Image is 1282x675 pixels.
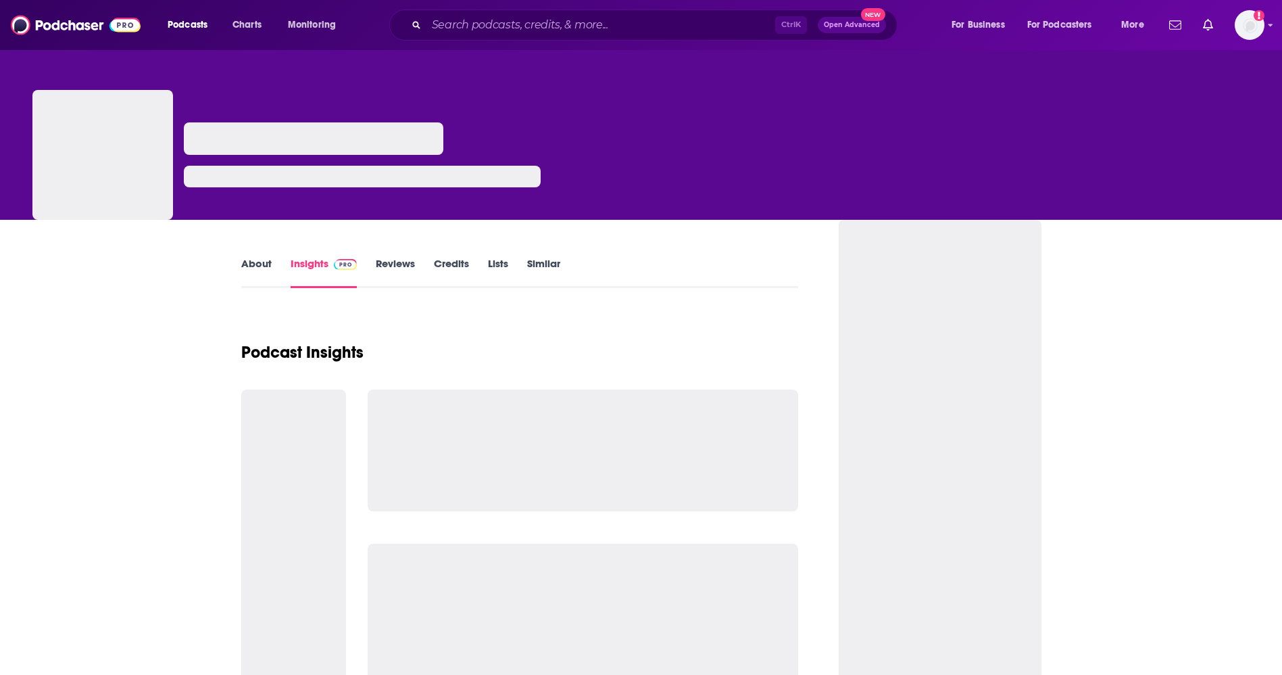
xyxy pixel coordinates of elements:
img: Podchaser - Follow, Share and Rate Podcasts [11,12,141,38]
span: For Podcasters [1027,16,1092,34]
button: Open AdvancedNew [818,17,886,33]
span: New [861,8,885,21]
span: More [1121,16,1144,34]
span: Charts [232,16,262,34]
span: Logged in as evankrask [1235,10,1264,40]
a: InsightsPodchaser Pro [291,257,358,288]
span: Monitoring [288,16,336,34]
button: open menu [1112,14,1161,36]
a: Show notifications dropdown [1198,14,1218,37]
a: Similar [527,257,560,288]
svg: Add a profile image [1254,10,1264,21]
button: open menu [158,14,225,36]
img: User Profile [1235,10,1264,40]
span: Open Advanced [824,22,880,28]
button: open menu [1018,14,1112,36]
button: open menu [942,14,1022,36]
h1: Podcast Insights [241,342,364,363]
a: Lists [488,257,508,288]
img: Podchaser Pro [334,259,358,270]
button: Show profile menu [1235,10,1264,40]
a: Show notifications dropdown [1164,14,1187,37]
a: Credits [434,257,469,288]
div: Search podcasts, credits, & more... [402,9,910,41]
a: Reviews [376,257,415,288]
span: For Business [952,16,1005,34]
input: Search podcasts, credits, & more... [426,14,775,36]
a: Charts [224,14,270,36]
button: open menu [278,14,353,36]
a: About [241,257,272,288]
span: Podcasts [168,16,207,34]
span: Ctrl K [775,16,807,34]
